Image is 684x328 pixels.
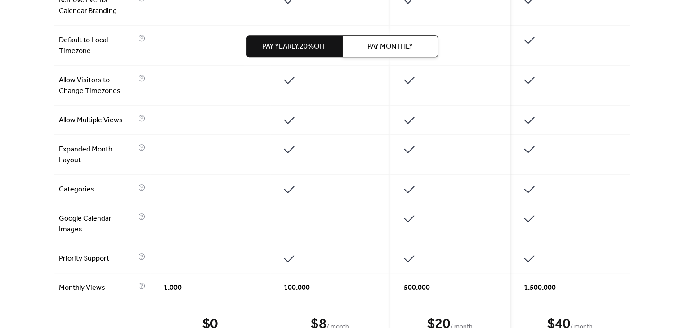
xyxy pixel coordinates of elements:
[59,144,136,166] span: Expanded Month Layout
[262,42,326,53] span: Pay Yearly, 20% off
[59,184,136,195] span: Categories
[59,115,136,126] span: Allow Multiple Views
[59,253,136,264] span: Priority Support
[524,283,556,293] span: 1.500.000
[367,42,413,53] span: Pay Monthly
[404,283,430,293] span: 500.000
[59,75,136,97] span: Allow Visitors to Change Timezones
[284,283,310,293] span: 100.000
[59,213,136,235] span: Google Calendar Images
[342,36,438,58] button: Pay Monthly
[59,283,136,293] span: Monthly Views
[164,283,182,293] span: 1.000
[59,35,136,57] span: Default to Local Timezone
[246,36,342,58] button: Pay Yearly,20%off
